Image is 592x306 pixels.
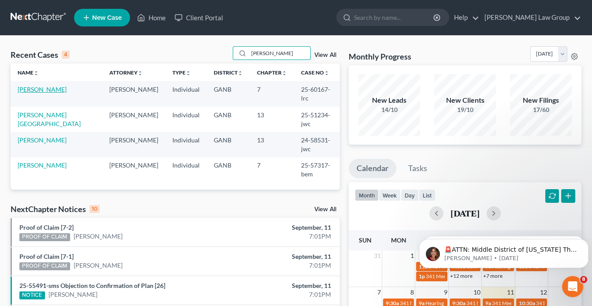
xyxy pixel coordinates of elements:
[102,157,165,183] td: [PERSON_NAME]
[233,290,331,299] div: 7:01PM
[34,71,39,76] i: unfold_more
[89,205,100,213] div: 10
[214,69,243,76] a: Districtunfold_more
[580,276,587,283] span: 8
[18,111,81,127] a: [PERSON_NAME][GEOGRAPHIC_DATA]
[74,261,123,270] a: [PERSON_NAME]
[562,276,583,297] iframe: Intercom live chat
[416,220,592,282] iframe: Intercom notifications message
[11,49,70,60] div: Recent Cases
[294,157,340,183] td: 25-57317-bem
[109,69,143,76] a: Attorneyunfold_more
[207,132,250,157] td: GANB
[358,95,420,105] div: New Leads
[102,81,165,106] td: [PERSON_NAME]
[19,233,70,241] div: PROOF OF CLAIM
[451,209,480,218] h2: [DATE]
[233,261,331,270] div: 7:01PM
[510,95,572,105] div: New Filings
[48,290,97,299] a: [PERSON_NAME]
[74,232,123,241] a: [PERSON_NAME]
[480,10,581,26] a: [PERSON_NAME] Law Group
[186,71,191,76] i: unfold_more
[18,69,39,76] a: Nameunfold_more
[354,9,435,26] input: Search by name...
[294,107,340,132] td: 25-51234-jwc
[172,69,191,76] a: Typeunfold_more
[324,71,329,76] i: unfold_more
[133,10,170,26] a: Home
[11,204,100,214] div: NextChapter Notices
[18,86,67,93] a: [PERSON_NAME]
[450,10,479,26] a: Help
[62,51,70,59] div: 4
[102,132,165,157] td: [PERSON_NAME]
[401,189,419,201] button: day
[349,51,411,62] h3: Monthly Progress
[379,189,401,201] button: week
[282,71,287,76] i: unfold_more
[233,252,331,261] div: September, 11
[359,236,372,244] span: Sun
[165,81,207,106] td: Individual
[434,105,496,114] div: 19/10
[207,107,250,132] td: GANB
[165,157,207,183] td: Individual
[510,105,572,114] div: 17/60
[434,95,496,105] div: New Clients
[18,161,67,169] a: [PERSON_NAME]
[376,287,382,298] span: 7
[257,69,287,76] a: Chapterunfold_more
[314,206,336,213] a: View All
[19,291,45,299] div: NOTICE
[207,157,250,183] td: GANB
[138,71,143,76] i: unfold_more
[400,159,435,178] a: Tasks
[207,81,250,106] td: GANB
[250,132,294,157] td: 13
[249,47,310,60] input: Search by name...
[19,262,70,270] div: PROOF OF CLAIM
[233,281,331,290] div: September, 11
[349,159,396,178] a: Calendar
[165,132,207,157] td: Individual
[170,10,227,26] a: Client Portal
[314,52,336,58] a: View All
[250,107,294,132] td: 13
[250,81,294,106] td: 7
[102,107,165,132] td: [PERSON_NAME]
[539,287,548,298] span: 12
[506,287,515,298] span: 11
[294,81,340,106] td: 25-60167-lrc
[391,236,406,244] span: Mon
[355,189,379,201] button: month
[473,287,481,298] span: 10
[358,105,420,114] div: 14/10
[250,157,294,183] td: 7
[410,287,415,298] span: 8
[165,107,207,132] td: Individual
[443,287,448,298] span: 9
[19,224,74,231] a: Proof of Claim [7-2]
[92,15,122,21] span: New Case
[19,282,165,289] a: 25-55491-sms Objection to Confirmation of Plan [26]
[419,189,436,201] button: list
[19,253,74,260] a: Proof of Claim [7-1]
[233,223,331,232] div: September, 11
[18,136,67,144] a: [PERSON_NAME]
[373,250,382,261] span: 31
[410,250,415,261] span: 1
[238,71,243,76] i: unfold_more
[233,232,331,241] div: 7:01PM
[301,69,329,76] a: Case Nounfold_more
[294,132,340,157] td: 24-58531-jwc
